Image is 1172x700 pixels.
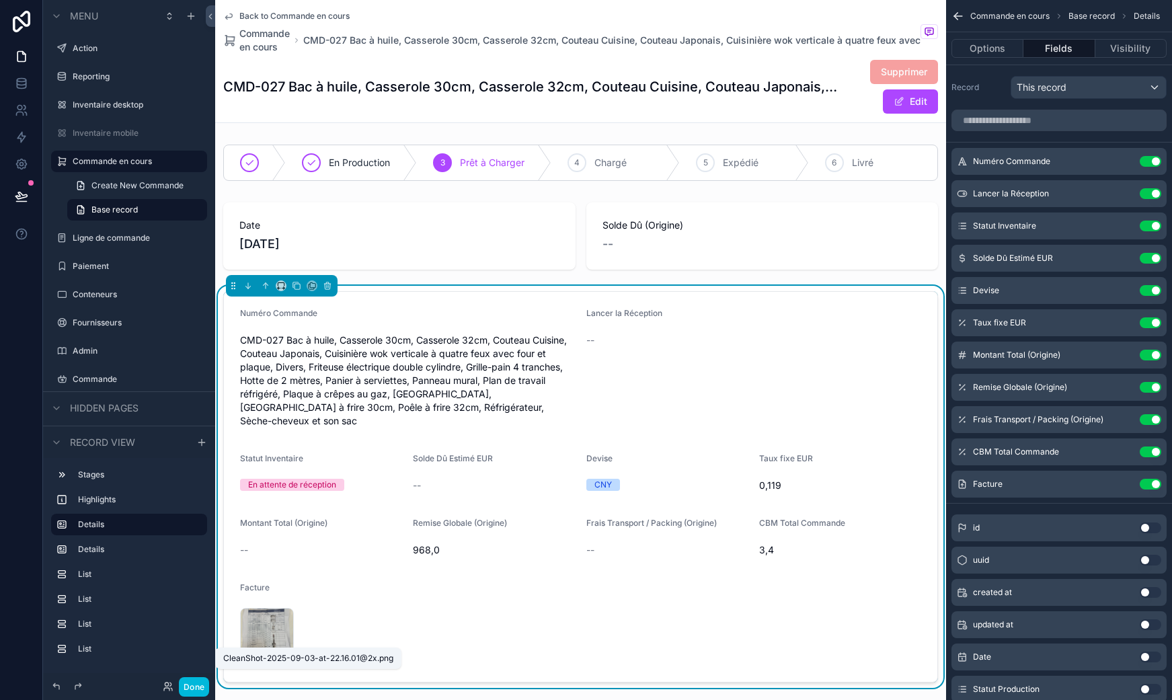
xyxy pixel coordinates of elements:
[223,11,350,22] a: Back to Commande en cours
[223,77,837,96] h1: CMD-027 Bac à huile, Casserole 30cm, Casserole 32cm, Couteau Cuisine, Couteau Japonais, Cuisinièr...
[73,43,199,54] label: Action
[78,544,196,555] label: Details
[973,317,1026,328] span: Taux fixe EUR
[73,100,199,110] label: Inventaire desktop
[78,469,196,480] label: Stages
[586,453,613,463] span: Devise
[73,346,199,356] label: Admin
[67,175,207,196] a: Create New Commande
[1095,39,1167,58] button: Visibility
[973,285,999,296] span: Devise
[67,199,207,221] a: Base record
[594,479,612,491] div: CNY
[78,519,196,530] label: Details
[91,204,138,215] span: Base record
[413,518,507,528] span: Remise Globale (Origine)
[179,677,209,697] button: Done
[248,479,336,491] div: En attente de réception
[223,653,393,664] div: CleanShot-2025-09-03-at-22.16.01@2x.png
[586,308,662,318] span: Lancer la Réception
[240,334,576,428] span: CMD-027 Bac à huile, Casserole 30cm, Casserole 32cm, Couteau Cuisine, Couteau Japonais, Cuisinièr...
[973,619,1013,630] span: updated at
[73,374,199,385] label: Commande
[973,253,1053,264] span: Solde Dû Estimé EUR
[973,221,1036,231] span: Statut Inventaire
[223,27,290,54] a: Commande en cours
[240,453,303,463] span: Statut Inventaire
[73,156,199,167] label: Commande en cours
[73,289,199,300] label: Conteneurs
[973,479,1003,490] span: Facture
[240,518,327,528] span: Montant Total (Origine)
[413,543,575,557] span: 968,0
[78,569,196,580] label: List
[73,128,199,139] label: Inventaire mobile
[240,543,248,557] span: --
[759,453,813,463] span: Taux fixe EUR
[951,82,1005,93] label: Record
[973,555,989,566] span: uuid
[303,34,931,47] a: CMD-027 Bac à huile, Casserole 30cm, Casserole 32cm, Couteau Cuisine, Couteau Japonais, Cuisinièr...
[973,188,1049,199] span: Lancer la Réception
[78,494,196,505] label: Highlights
[951,39,1023,58] button: Options
[78,619,196,629] label: List
[239,11,350,22] span: Back to Commande en cours
[586,334,594,347] span: --
[73,261,199,272] label: Paiement
[240,582,270,592] span: Facture
[70,436,135,449] span: Record view
[1023,39,1095,58] button: Fields
[973,652,991,662] span: Date
[413,479,421,492] span: --
[883,89,938,114] button: Edit
[973,414,1103,425] span: Frais Transport / Packing (Origine)
[70,9,98,23] span: Menu
[586,543,594,557] span: --
[78,594,196,605] label: List
[973,522,980,533] span: id
[1134,11,1160,22] span: Details
[759,518,845,528] span: CBM Total Commande
[759,479,921,492] span: 0,119
[413,453,493,463] span: Solde Dû Estimé EUR
[973,382,1067,393] span: Remise Globale (Origine)
[973,587,1012,598] span: created at
[73,233,199,243] label: Ligne de commande
[1011,76,1167,99] button: This record
[973,156,1050,167] span: Numéro Commande
[1017,81,1066,94] span: This record
[78,644,196,654] label: List
[91,180,184,191] span: Create New Commande
[1068,11,1115,22] span: Base record
[73,317,199,328] label: Fournisseurs
[43,458,215,673] div: scrollable content
[759,543,921,557] span: 3,4
[973,446,1059,457] span: CBM Total Commande
[970,11,1050,22] span: Commande en cours
[586,518,717,528] span: Frais Transport / Packing (Origine)
[70,401,139,415] span: Hidden pages
[973,350,1060,360] span: Montant Total (Origine)
[240,308,317,318] span: Numéro Commande
[73,71,199,82] label: Reporting
[239,27,290,54] span: Commande en cours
